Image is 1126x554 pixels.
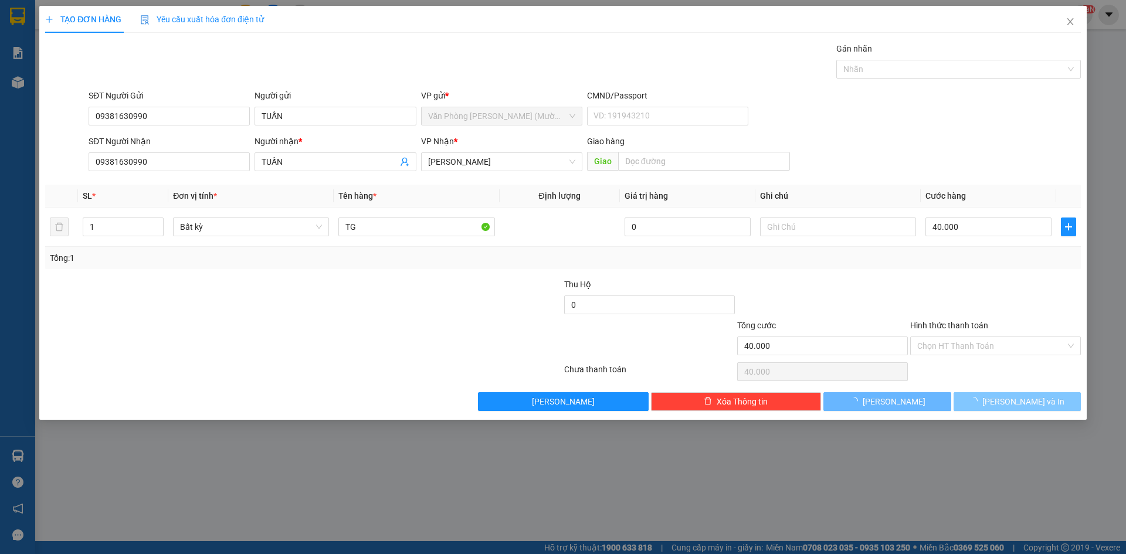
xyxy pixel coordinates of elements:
[717,395,768,408] span: Xóa Thông tin
[532,395,595,408] span: [PERSON_NAME]
[76,17,113,93] b: BIÊN NHẬN GỬI HÀNG
[428,107,575,125] span: Văn Phòng Trần Phú (Mường Thanh)
[587,137,625,146] span: Giao hàng
[1054,6,1087,39] button: Close
[140,15,150,25] img: icon
[836,44,872,53] label: Gán nhãn
[1066,17,1075,26] span: close
[982,395,1064,408] span: [PERSON_NAME] và In
[760,217,916,236] input: Ghi Chú
[89,89,250,102] div: SĐT Người Gửi
[737,321,776,330] span: Tổng cước
[15,15,73,73] img: logo.jpg
[45,15,121,24] span: TẠO ĐƠN HÀNG
[625,191,668,200] span: Giá trị hàng
[969,397,982,405] span: loading
[651,392,822,411] button: deleteXóa Thông tin
[563,363,736,383] div: Chưa thanh toán
[618,152,790,171] input: Dọc đường
[400,157,409,166] span: user-add
[50,217,69,236] button: delete
[99,56,161,70] li: (c) 2017
[83,191,92,200] span: SL
[587,89,748,102] div: CMND/Passport
[478,392,649,411] button: [PERSON_NAME]
[45,15,53,23] span: plus
[587,152,618,171] span: Giao
[1061,217,1076,236] button: plus
[127,15,155,43] img: logo.jpg
[850,397,863,405] span: loading
[140,15,264,24] span: Yêu cầu xuất hóa đơn điện tử
[338,191,377,200] span: Tên hàng
[15,76,66,131] b: [PERSON_NAME]
[625,217,751,236] input: 0
[1061,222,1076,232] span: plus
[823,392,951,411] button: [PERSON_NAME]
[421,137,454,146] span: VP Nhận
[89,135,250,148] div: SĐT Người Nhận
[173,191,217,200] span: Đơn vị tính
[910,321,988,330] label: Hình thức thanh toán
[180,218,322,236] span: Bất kỳ
[99,45,161,54] b: [DOMAIN_NAME]
[428,153,575,171] span: Phạm Ngũ Lão
[255,89,416,102] div: Người gửi
[338,217,494,236] input: VD: Bàn, Ghế
[421,89,582,102] div: VP gửi
[863,395,925,408] span: [PERSON_NAME]
[50,251,435,264] div: Tổng: 1
[564,280,591,289] span: Thu Hộ
[954,392,1081,411] button: [PERSON_NAME] và In
[755,185,921,208] th: Ghi chú
[255,135,416,148] div: Người nhận
[539,191,581,200] span: Định lượng
[925,191,966,200] span: Cước hàng
[704,397,712,406] span: delete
